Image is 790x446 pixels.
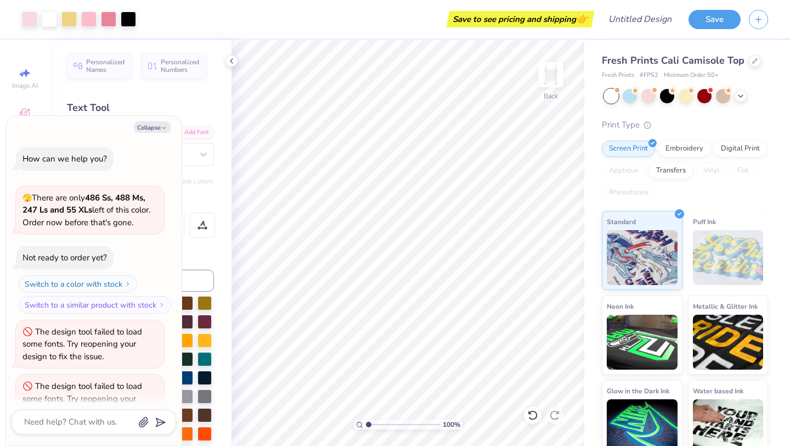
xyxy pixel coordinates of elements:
[600,8,680,30] input: Untitled Design
[602,71,634,80] span: Fresh Prints
[540,64,562,86] img: Back
[640,71,658,80] span: # FP52
[449,11,591,27] div: Save to see pricing and shipping
[602,163,646,179] div: Applique
[658,141,710,157] div: Embroidery
[696,163,727,179] div: Vinyl
[19,296,171,314] button: Switch to a similar product with stock
[67,101,214,115] div: Text Tool
[22,192,150,228] span: There are only left of this color. Order now before that's gone.
[607,300,634,312] span: Neon Ink
[693,216,716,227] span: Puff Ink
[693,315,764,370] img: Metallic & Glitter Ink
[602,119,768,131] div: Print Type
[544,91,558,101] div: Back
[443,420,460,430] span: 100 %
[607,385,669,397] span: Glow in the Dark Ink
[125,281,131,287] img: Switch to a color with stock
[607,230,678,285] img: Standard
[22,326,142,362] div: The design tool failed to load some fonts. Try reopening your design to fix the issue.
[607,315,678,370] img: Neon Ink
[602,185,655,201] div: Rhinestones
[693,385,743,397] span: Water based Ink
[693,230,764,285] img: Puff Ink
[22,193,32,203] span: 🫣
[576,12,588,25] span: 👉
[12,81,38,90] span: Image AI
[689,10,741,29] button: Save
[86,58,125,74] span: Personalized Names
[649,163,693,179] div: Transfers
[730,163,756,179] div: Foil
[664,71,719,80] span: Minimum Order: 50 +
[22,252,107,263] div: Not ready to order yet?
[19,275,137,293] button: Switch to a color with stock
[693,300,758,312] span: Metallic & Glitter Ink
[22,153,107,164] div: How can we help you?
[161,58,200,74] span: Personalized Numbers
[602,54,744,67] span: Fresh Prints Cali Camisole Top
[607,216,636,227] span: Standard
[134,121,171,133] button: Collapse
[22,381,142,416] div: The design tool failed to load some fonts. Try reopening your design to fix the issue.
[602,141,655,157] div: Screen Print
[159,302,165,308] img: Switch to a similar product with stock
[171,126,214,139] div: Add Font
[714,141,767,157] div: Digital Print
